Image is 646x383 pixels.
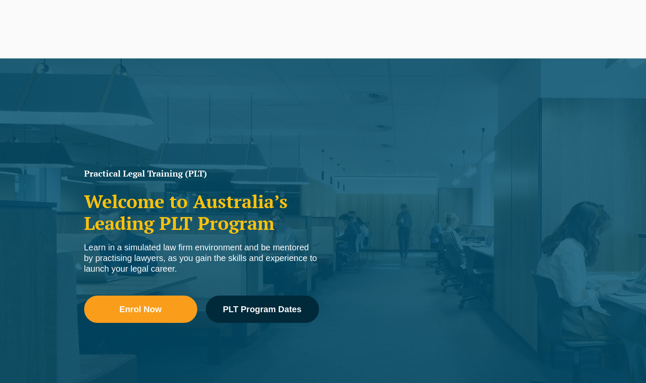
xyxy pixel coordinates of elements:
[120,305,162,313] span: Enrol Now
[84,169,319,178] h1: Practical Legal Training (PLT)
[223,305,301,313] span: PLT Program Dates
[206,296,319,323] a: PLT Program Dates
[84,242,319,274] div: Learn in a simulated law firm environment and be mentored by practising lawyers, as you gain the ...
[84,296,197,323] a: Enrol Now
[84,191,319,234] h2: Welcome to Australia’s Leading PLT Program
